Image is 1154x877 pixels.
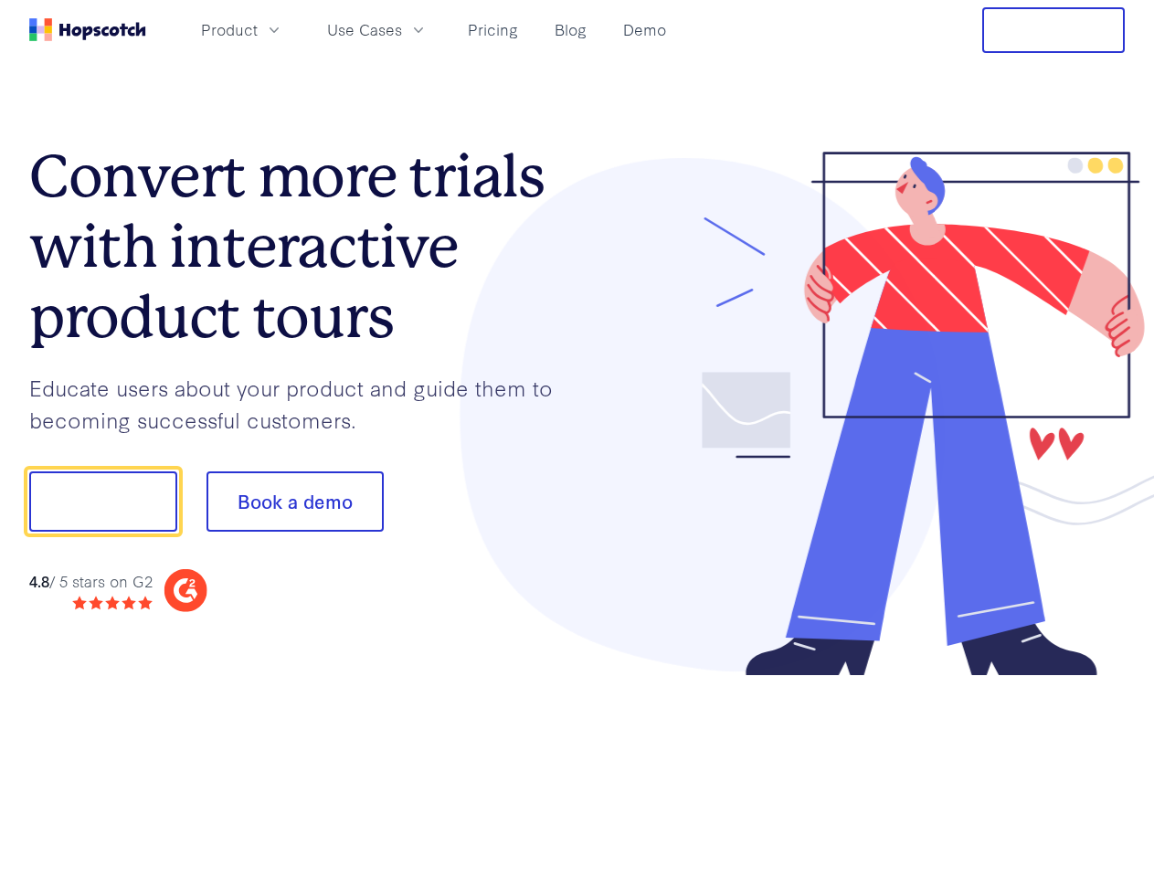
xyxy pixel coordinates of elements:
a: Home [29,18,146,41]
button: Show me! [29,471,177,532]
button: Free Trial [982,7,1125,53]
span: Product [201,18,258,41]
span: Use Cases [327,18,402,41]
p: Educate users about your product and guide them to becoming successful customers. [29,372,577,435]
strong: 4.8 [29,570,49,591]
button: Book a demo [206,471,384,532]
a: Demo [616,15,673,45]
button: Product [190,15,294,45]
h1: Convert more trials with interactive product tours [29,142,577,352]
button: Use Cases [316,15,439,45]
a: Blog [547,15,594,45]
div: / 5 stars on G2 [29,570,153,593]
a: Pricing [461,15,525,45]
